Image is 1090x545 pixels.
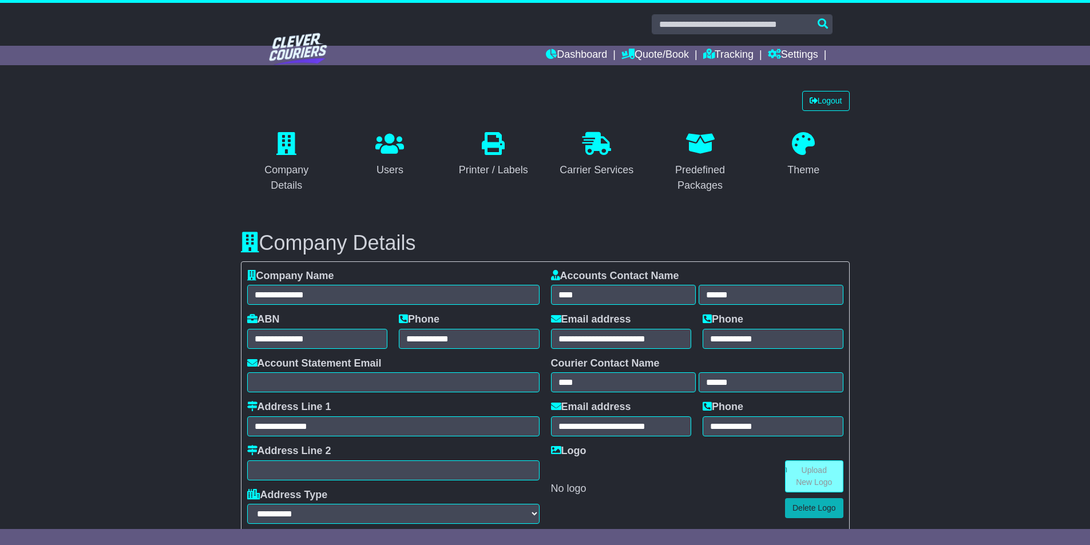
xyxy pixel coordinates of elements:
[787,162,819,178] div: Theme
[703,46,754,65] a: Tracking
[247,357,382,370] label: Account Statement Email
[241,232,850,254] h3: Company Details
[703,313,743,326] label: Phone
[551,445,586,458] label: Logo
[248,162,325,193] div: Company Details
[551,483,586,494] span: No logo
[375,162,404,178] div: Users
[551,313,631,326] label: Email address
[399,313,439,326] label: Phone
[661,162,739,193] div: Predefined Packages
[551,357,660,370] label: Courier Contact Name
[552,128,641,182] a: Carrier Services
[247,445,331,458] label: Address Line 2
[703,401,743,413] label: Phone
[551,401,631,413] label: Email address
[560,162,633,178] div: Carrier Services
[621,46,689,65] a: Quote/Book
[802,91,850,111] a: Logout
[768,46,818,65] a: Settings
[451,128,536,182] a: Printer / Labels
[247,270,334,283] label: Company Name
[368,128,411,182] a: Users
[247,313,280,326] label: ABN
[247,489,328,502] label: Address Type
[551,270,679,283] label: Accounts Contact Name
[459,162,528,178] div: Printer / Labels
[780,128,827,182] a: Theme
[785,460,843,492] a: Upload New Logo
[240,128,332,197] a: Company Details
[654,128,746,197] a: Predefined Packages
[546,46,607,65] a: Dashboard
[247,401,331,413] label: Address Line 1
